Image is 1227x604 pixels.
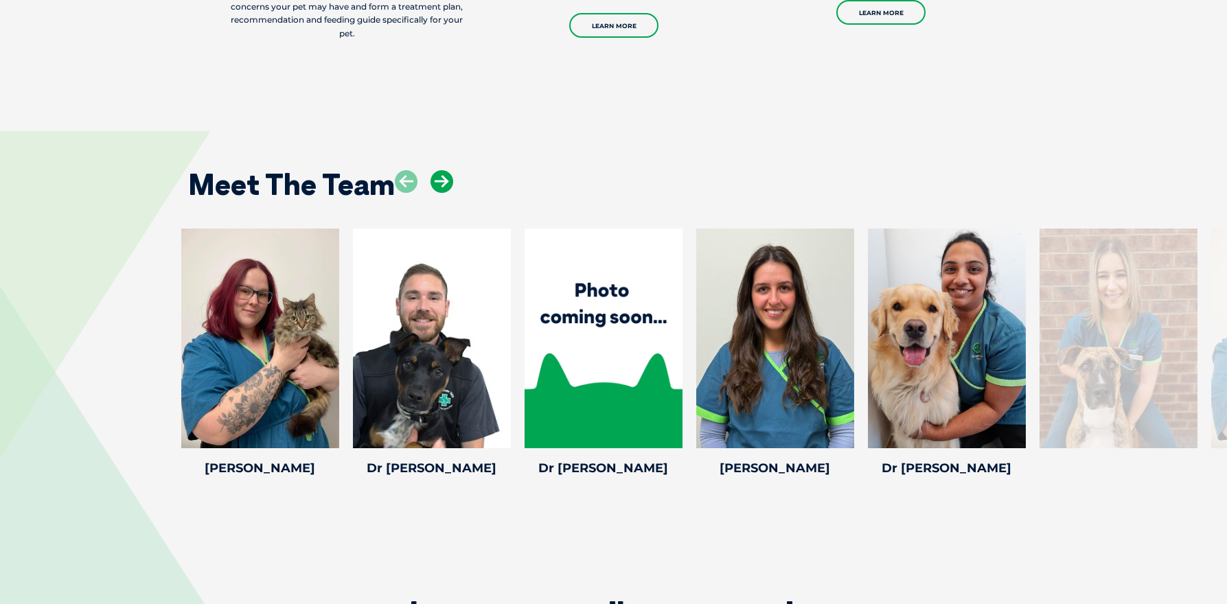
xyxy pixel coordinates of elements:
h4: Dr [PERSON_NAME] [525,462,683,474]
h4: [PERSON_NAME] [696,462,854,474]
h4: Dr [PERSON_NAME] [868,462,1026,474]
h4: [PERSON_NAME] [181,462,339,474]
a: Learn More [569,13,658,38]
h4: Dr [PERSON_NAME] [353,462,511,474]
h2: Meet The Team [188,170,395,199]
